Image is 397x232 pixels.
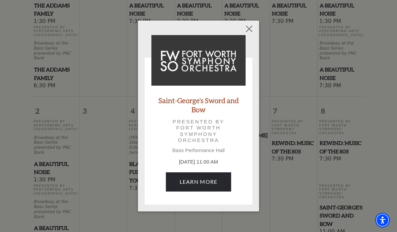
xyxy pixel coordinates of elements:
div: Accessibility Menu [375,213,390,228]
img: Saint-George's Sword and Bow [151,35,246,86]
p: [DATE] 11:00 AM [151,158,246,166]
p: Presented by Fort Worth Symphony Orchestra [161,119,236,143]
a: Saint-George's Sword and Bow [151,96,246,114]
button: Close [243,23,256,35]
a: November 8, 11:00 AM Learn More [166,172,231,191]
p: Bass Performance Hall [151,147,246,153]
